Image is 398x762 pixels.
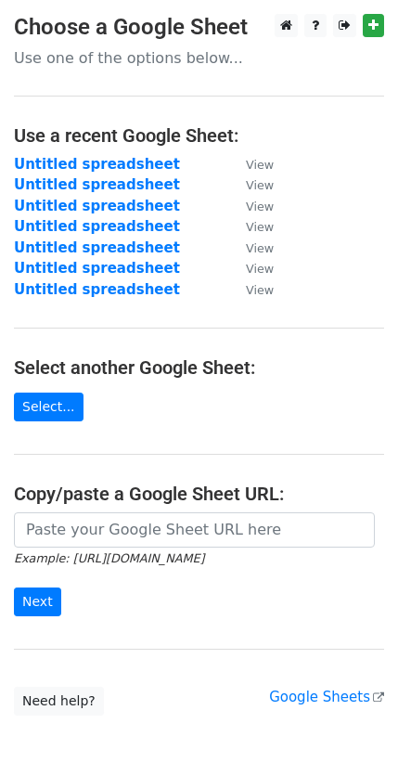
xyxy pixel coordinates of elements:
[14,393,83,421] a: Select...
[246,262,274,276] small: View
[246,283,274,297] small: View
[14,260,180,277] a: Untitled spreadsheet
[14,48,384,68] p: Use one of the options below...
[246,178,274,192] small: View
[14,198,180,214] a: Untitled spreadsheet
[246,158,274,172] small: View
[14,512,375,548] input: Paste your Google Sheet URL here
[246,200,274,213] small: View
[269,689,384,705] a: Google Sheets
[14,14,384,41] h3: Choose a Google Sheet
[14,239,180,256] a: Untitled spreadsheet
[14,356,384,379] h4: Select another Google Sheet:
[14,218,180,235] a: Untitled spreadsheet
[14,687,104,716] a: Need help?
[227,198,274,214] a: View
[14,551,204,565] small: Example: [URL][DOMAIN_NAME]
[14,156,180,173] a: Untitled spreadsheet
[227,218,274,235] a: View
[246,241,274,255] small: View
[14,124,384,147] h4: Use a recent Google Sheet:
[14,176,180,193] a: Untitled spreadsheet
[227,156,274,173] a: View
[227,281,274,298] a: View
[14,281,180,298] a: Untitled spreadsheet
[227,239,274,256] a: View
[227,176,274,193] a: View
[246,220,274,234] small: View
[14,588,61,616] input: Next
[227,260,274,277] a: View
[14,483,384,505] h4: Copy/paste a Google Sheet URL:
